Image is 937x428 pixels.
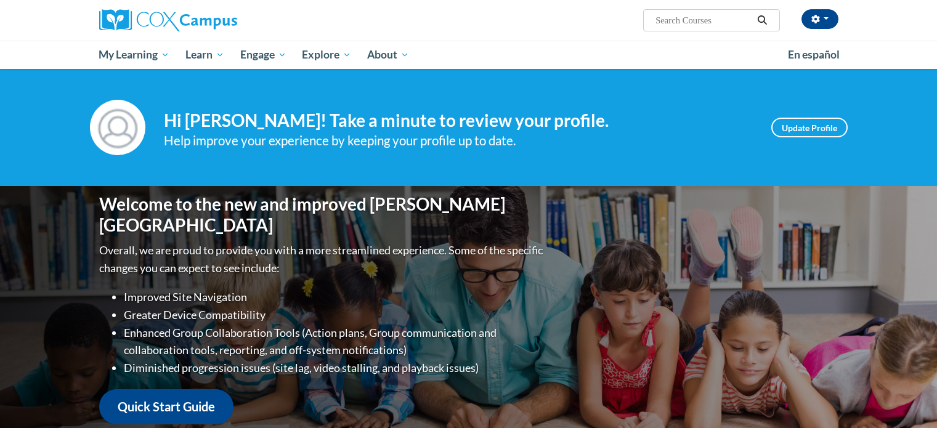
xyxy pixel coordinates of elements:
[91,41,178,69] a: My Learning
[81,41,857,69] div: Main menu
[124,324,546,360] li: Enhanced Group Collaboration Tools (Action plans, Group communication and collaboration tools, re...
[185,47,224,62] span: Learn
[232,41,294,69] a: Engage
[99,9,237,31] img: Cox Campus
[164,110,753,131] h4: Hi [PERSON_NAME]! Take a minute to review your profile.
[367,47,409,62] span: About
[888,379,927,418] iframe: Button to launch messaging window
[99,241,546,277] p: Overall, we are proud to provide you with a more streamlined experience. Some of the specific cha...
[788,48,840,61] span: En español
[780,42,848,68] a: En español
[294,41,359,69] a: Explore
[359,41,417,69] a: About
[90,100,145,155] img: Profile Image
[177,41,232,69] a: Learn
[99,194,546,235] h1: Welcome to the new and improved [PERSON_NAME][GEOGRAPHIC_DATA]
[124,288,546,306] li: Improved Site Navigation
[124,359,546,377] li: Diminished progression issues (site lag, video stalling, and playback issues)
[302,47,351,62] span: Explore
[99,9,333,31] a: Cox Campus
[124,306,546,324] li: Greater Device Compatibility
[99,47,169,62] span: My Learning
[99,389,233,424] a: Quick Start Guide
[240,47,286,62] span: Engage
[771,118,848,137] a: Update Profile
[654,13,753,28] input: Search Courses
[801,9,838,29] button: Account Settings
[753,13,771,28] button: Search
[164,131,753,151] div: Help improve your experience by keeping your profile up to date.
